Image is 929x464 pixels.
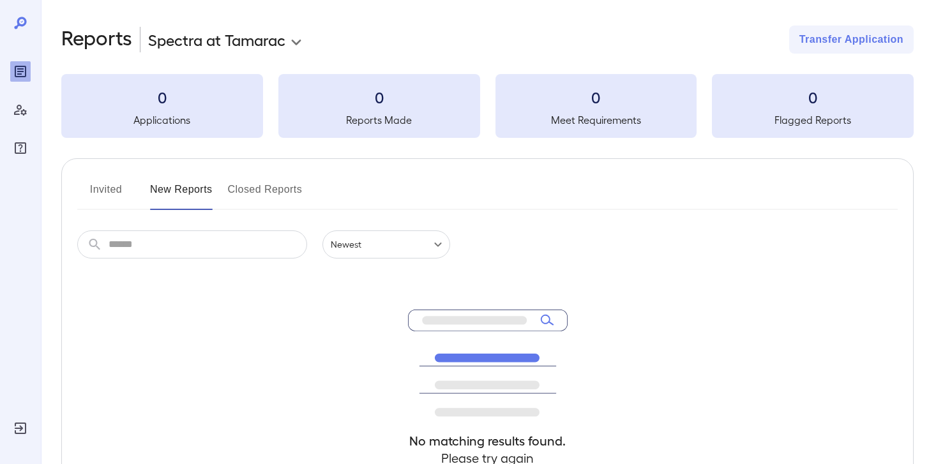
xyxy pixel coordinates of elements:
h4: No matching results found. [408,432,568,449]
h3: 0 [712,87,914,107]
h5: Reports Made [278,112,480,128]
h5: Applications [61,112,263,128]
div: Newest [322,230,450,258]
button: Closed Reports [228,179,303,210]
button: New Reports [150,179,213,210]
div: Manage Users [10,100,31,120]
h3: 0 [495,87,697,107]
h3: 0 [61,87,263,107]
h5: Meet Requirements [495,112,697,128]
button: Transfer Application [789,26,914,54]
h2: Reports [61,26,132,54]
div: Log Out [10,418,31,438]
button: Invited [77,179,135,210]
h3: 0 [278,87,480,107]
h5: Flagged Reports [712,112,914,128]
div: FAQ [10,138,31,158]
div: Reports [10,61,31,82]
p: Spectra at Tamarac [148,29,285,50]
summary: 0Applications0Reports Made0Meet Requirements0Flagged Reports [61,74,914,138]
